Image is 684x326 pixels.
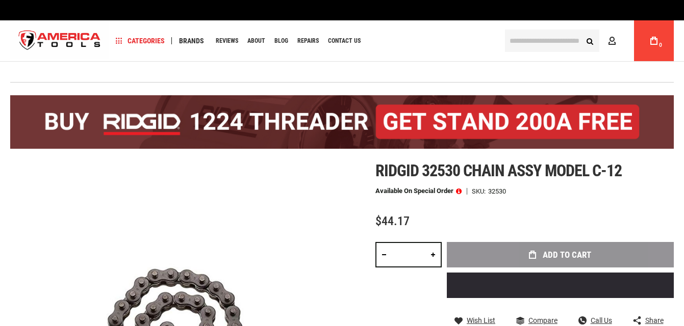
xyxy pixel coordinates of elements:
a: Reviews [211,34,243,48]
span: Compare [528,317,558,324]
a: 0 [644,20,664,61]
a: Contact Us [323,34,365,48]
span: Share [645,317,664,324]
a: Categories [111,34,169,48]
a: Brands [174,34,209,48]
span: About [247,38,265,44]
img: BOGO: Buy the RIDGID® 1224 Threader (26092), get the 92467 200A Stand FREE! [10,95,674,149]
span: 0 [659,42,662,48]
span: Call Us [591,317,612,324]
a: Compare [516,316,558,325]
span: Repairs [297,38,319,44]
span: $44.17 [375,214,410,228]
span: Wish List [467,317,495,324]
span: Categories [116,37,165,44]
span: Ridgid 32530 chain assy model c-12 [375,161,622,180]
strong: SKU [472,188,488,195]
img: America Tools [10,22,109,60]
span: Reviews [216,38,238,44]
span: Blog [274,38,288,44]
a: Call Us [578,316,612,325]
span: Brands [179,37,204,44]
a: Repairs [293,34,323,48]
div: 32530 [488,188,506,195]
a: store logo [10,22,109,60]
a: Wish List [454,316,495,325]
span: Contact Us [328,38,361,44]
a: Blog [270,34,293,48]
button: Search [580,31,599,50]
a: About [243,34,270,48]
p: Available on Special Order [375,187,462,195]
